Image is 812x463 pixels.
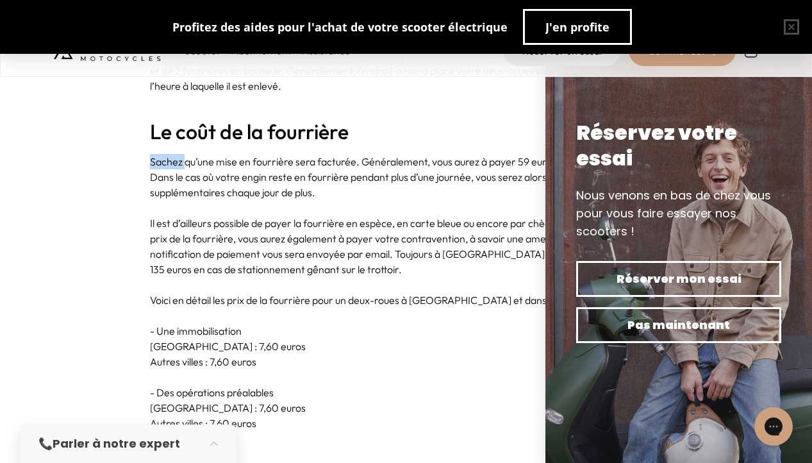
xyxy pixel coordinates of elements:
p: - Une immobilisation [150,323,663,339]
p: Sachez qu’une mise en fourrière sera facturée. Généralement, vous aurez à payer 59 euros pour vot... [150,154,663,200]
p: - Un enlèvement [150,446,663,462]
p: Voici en détail les prix de la fourrière pour un deux-roues à [GEOGRAPHIC_DATA] et dans les autre... [150,292,663,308]
iframe: Gorgias live chat messenger [748,403,799,450]
p: Il est d’ailleurs possible de payer la fourrière en espèce, en carte bleue ou encore par chèque b... [150,215,663,277]
p: - Des opérations préalables [150,385,663,400]
p: [GEOGRAPHIC_DATA] : 7,60 euros [150,339,663,354]
p: Autres villes : 7,60 euros [150,354,663,369]
p: Autres villes : 7,60 euros [150,416,663,431]
p: [GEOGRAPHIC_DATA] : 7,60 euros [150,400,663,416]
strong: Le coût de la fourrière [150,119,349,144]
